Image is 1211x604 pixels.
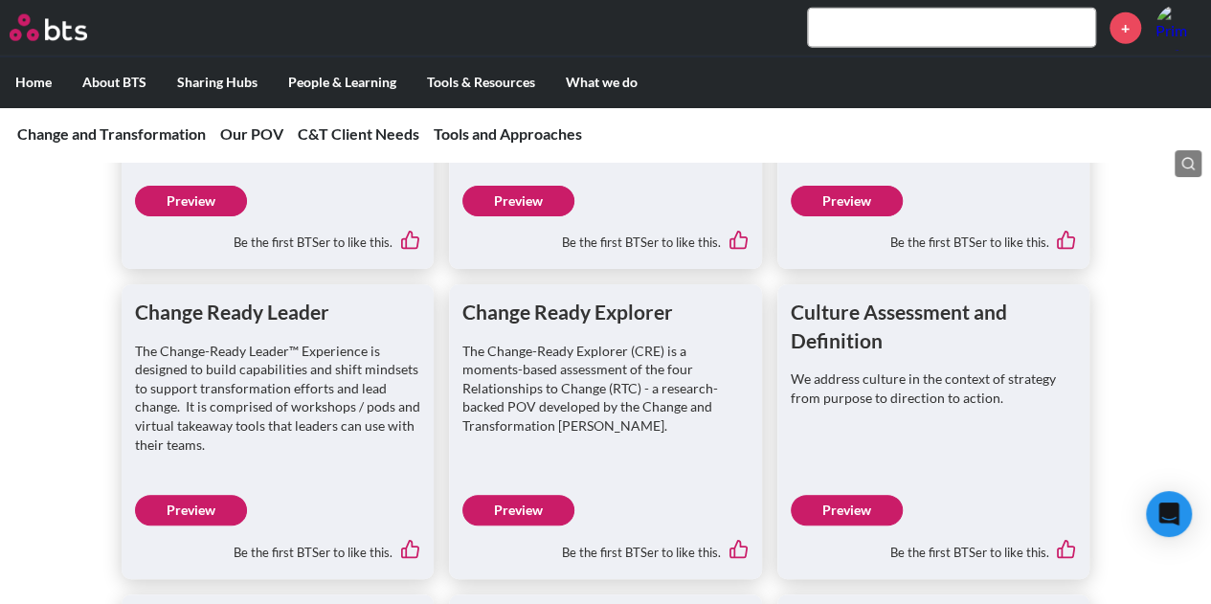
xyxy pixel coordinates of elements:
[791,298,1077,354] h1: Culture Assessment and Definition
[135,216,421,257] div: Be the first BTSer to like this.
[462,216,749,257] div: Be the first BTSer to like this.
[135,342,421,455] p: The Change-Ready Leader™ Experience is designed to build capabilities and shift mindsets to suppo...
[135,526,421,566] div: Be the first BTSer to like this.
[1110,12,1141,44] a: +
[434,124,582,143] a: Tools and Approaches
[1146,491,1192,537] div: Open Intercom Messenger
[17,124,206,143] a: Change and Transformation
[791,186,903,216] a: Preview
[791,526,1077,566] div: Be the first BTSer to like this.
[791,495,903,526] a: Preview
[10,14,87,41] img: BTS Logo
[298,124,419,143] a: C&T Client Needs
[462,342,749,436] p: The Change-Ready Explorer (CRE) is a moments-based assessment of the four Relationships to Change...
[462,526,749,566] div: Be the first BTSer to like this.
[462,186,574,216] a: Preview
[135,298,421,325] h1: Change Ready Leader
[462,495,574,526] a: Preview
[791,369,1077,407] p: We address culture in the context of strategy from purpose to direction to action.
[1155,5,1201,51] img: Prim Sunsermsook
[412,57,550,107] label: Tools & Resources
[220,124,283,143] a: Our POV
[550,57,653,107] label: What we do
[67,57,162,107] label: About BTS
[135,495,247,526] a: Preview
[1155,5,1201,51] a: Profile
[135,186,247,216] a: Preview
[791,216,1077,257] div: Be the first BTSer to like this.
[10,14,123,41] a: Go home
[273,57,412,107] label: People & Learning
[462,298,749,325] h1: Change Ready Explorer
[162,57,273,107] label: Sharing Hubs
